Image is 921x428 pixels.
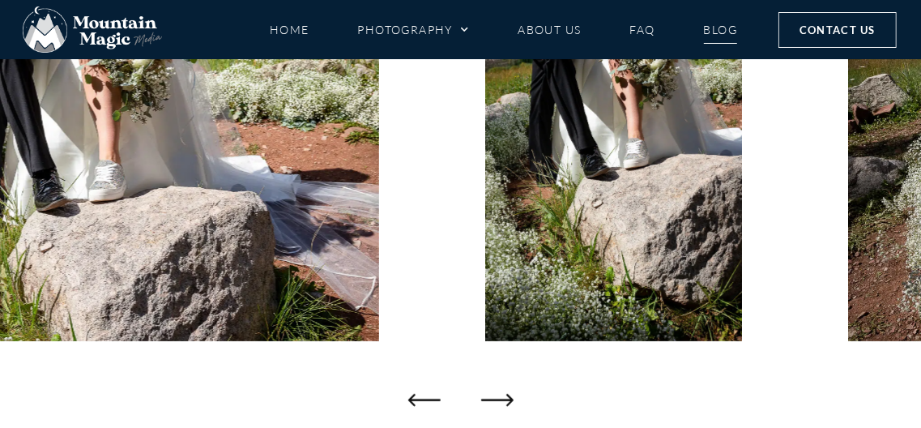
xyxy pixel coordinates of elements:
div: Previous slide [408,383,441,416]
div: Next slide [481,383,514,416]
a: About Us [518,15,581,44]
nav: Menu [270,15,738,44]
a: FAQ [629,15,655,44]
img: Mountain Magic Media photography logo Crested Butte Photographer [23,6,162,53]
a: Blog [704,15,738,44]
a: Home [270,15,309,44]
a: Contact Us [778,12,897,48]
a: Photography [357,15,469,44]
span: Contact Us [799,21,876,39]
